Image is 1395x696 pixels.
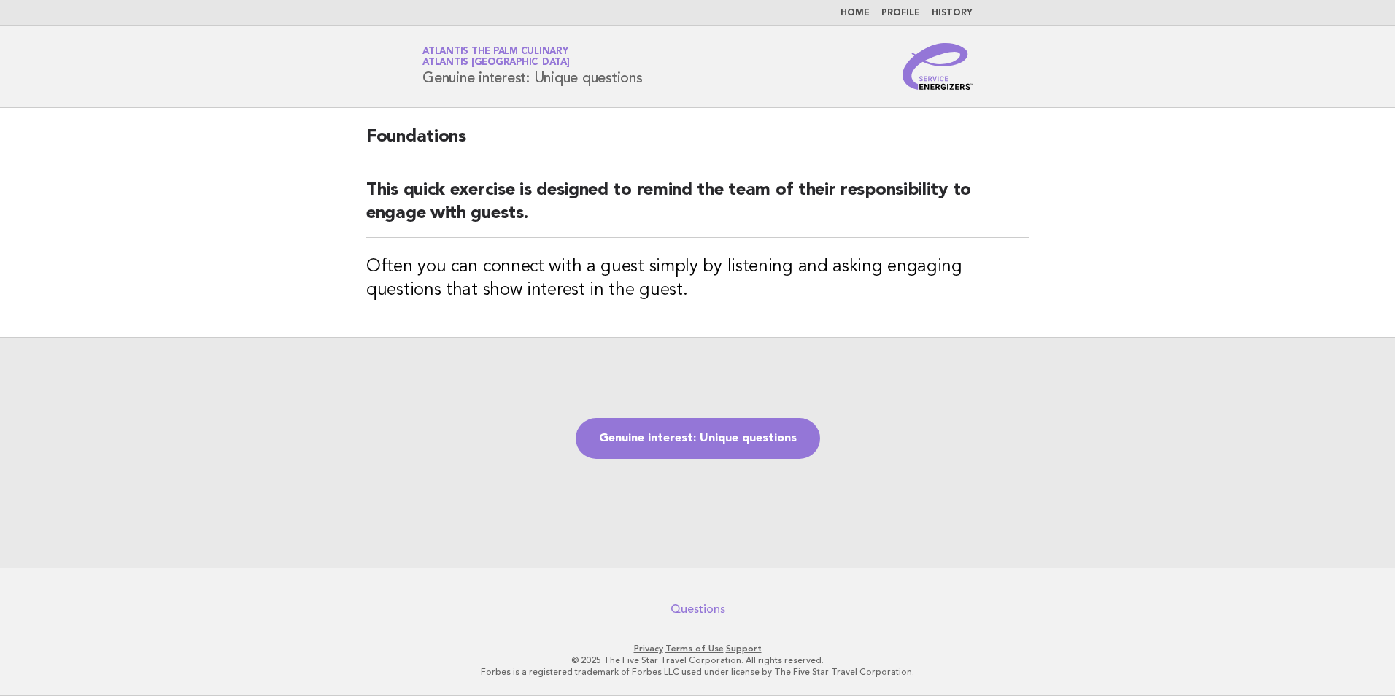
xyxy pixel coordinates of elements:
[366,179,1029,238] h2: This quick exercise is designed to remind the team of their responsibility to engage with guests.
[251,654,1144,666] p: © 2025 The Five Star Travel Corporation. All rights reserved.
[366,125,1029,161] h2: Foundations
[671,602,725,616] a: Questions
[576,418,820,459] a: Genuine interest: Unique questions
[422,58,570,68] span: Atlantis [GEOGRAPHIC_DATA]
[251,643,1144,654] p: · ·
[422,47,570,67] a: Atlantis The Palm CulinaryAtlantis [GEOGRAPHIC_DATA]
[932,9,973,18] a: History
[422,47,643,85] h1: Genuine interest: Unique questions
[634,643,663,654] a: Privacy
[841,9,870,18] a: Home
[903,43,973,90] img: Service Energizers
[881,9,920,18] a: Profile
[251,666,1144,678] p: Forbes is a registered trademark of Forbes LLC used under license by The Five Star Travel Corpora...
[726,643,762,654] a: Support
[665,643,724,654] a: Terms of Use
[366,255,1029,302] h3: Often you can connect with a guest simply by listening and asking engaging questions that show in...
